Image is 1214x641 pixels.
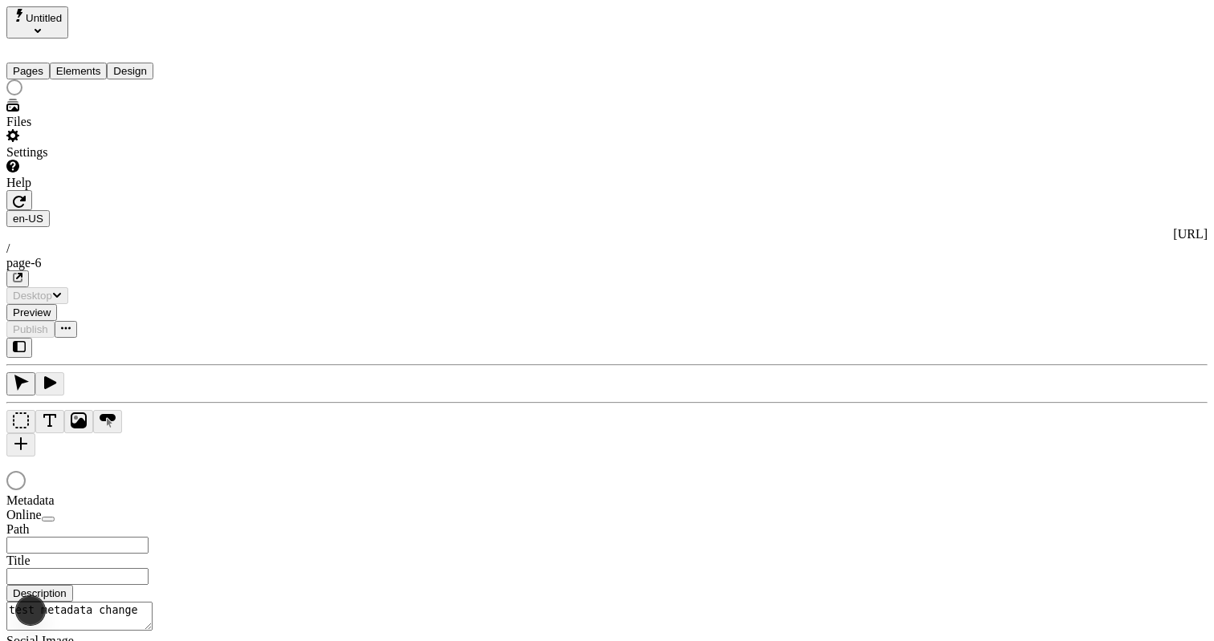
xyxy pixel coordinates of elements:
button: Publish [6,321,55,338]
p: Cookie Test Route [6,13,234,27]
textarea: test metadata change [6,602,153,631]
div: / [6,241,1208,256]
span: Online [6,508,42,521]
span: en-US [13,213,43,225]
button: Button [93,410,122,433]
button: Box [6,410,35,433]
button: Open locale picker [6,210,50,227]
span: Title [6,554,31,567]
button: Select site [6,6,68,39]
div: Help [6,176,199,190]
span: Untitled [26,12,62,24]
span: Preview [13,306,51,318]
div: Metadata [6,493,199,508]
div: Files [6,115,199,129]
button: Text [35,410,64,433]
span: Desktop [13,290,52,302]
span: Publish [13,323,48,335]
button: Preview [6,304,57,321]
span: Path [6,522,29,536]
div: [URL] [6,227,1208,241]
button: Description [6,585,73,602]
button: Image [64,410,93,433]
button: Pages [6,63,50,79]
button: Elements [50,63,108,79]
button: Design [107,63,153,79]
button: Desktop [6,287,68,304]
div: Settings [6,145,199,160]
div: page-6 [6,256,1208,270]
